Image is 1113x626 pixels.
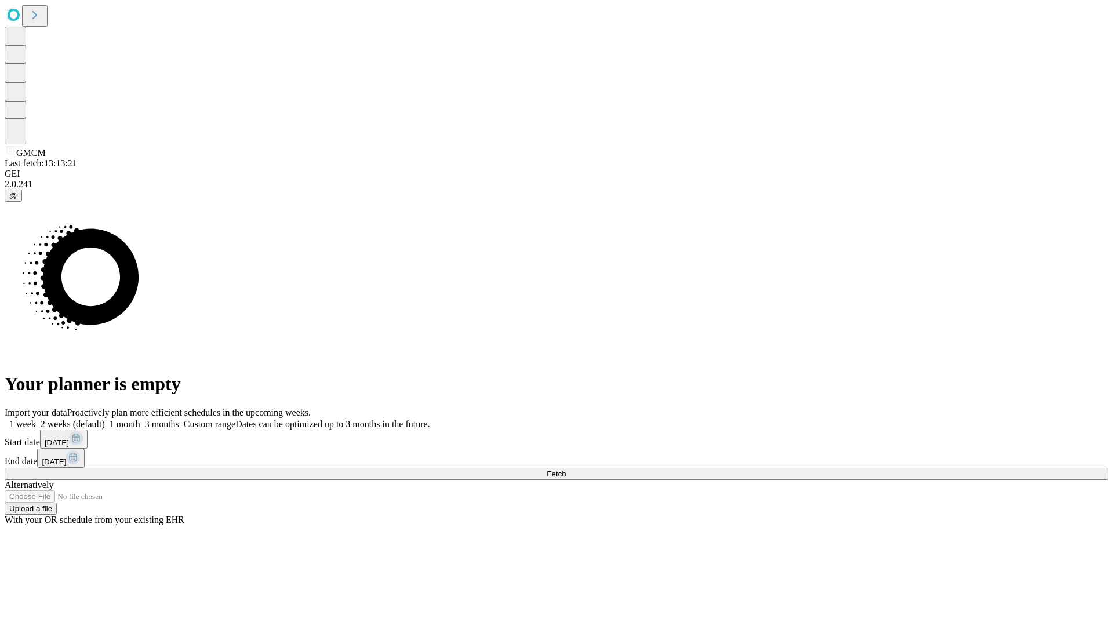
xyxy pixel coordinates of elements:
[40,430,88,449] button: [DATE]
[5,169,1108,179] div: GEI
[5,407,67,417] span: Import your data
[5,515,184,525] span: With your OR schedule from your existing EHR
[5,480,53,490] span: Alternatively
[5,190,22,202] button: @
[41,419,105,429] span: 2 weeks (default)
[16,148,46,158] span: GMCM
[5,430,1108,449] div: Start date
[547,469,566,478] span: Fetch
[5,449,1108,468] div: End date
[110,419,140,429] span: 1 month
[184,419,235,429] span: Custom range
[5,179,1108,190] div: 2.0.241
[5,373,1108,395] h1: Your planner is empty
[235,419,430,429] span: Dates can be optimized up to 3 months in the future.
[42,457,66,466] span: [DATE]
[5,468,1108,480] button: Fetch
[37,449,85,468] button: [DATE]
[145,419,179,429] span: 3 months
[5,503,57,515] button: Upload a file
[67,407,311,417] span: Proactively plan more efficient schedules in the upcoming weeks.
[9,419,36,429] span: 1 week
[9,191,17,200] span: @
[5,158,77,168] span: Last fetch: 13:13:21
[45,438,69,447] span: [DATE]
